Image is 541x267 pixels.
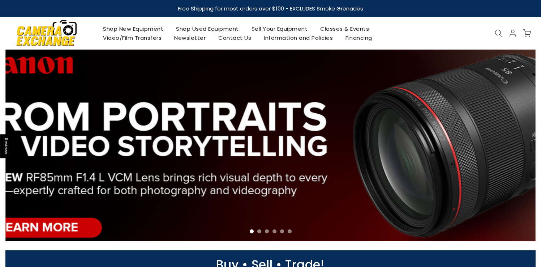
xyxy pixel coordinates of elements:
a: Video/Film Transfers [97,33,168,42]
a: Shop Used Equipment [170,24,245,33]
a: Classes & Events [314,24,375,33]
li: Page dot 3 [265,229,269,233]
li: Page dot 4 [272,229,276,233]
li: Page dot 6 [288,229,292,233]
a: Information and Policies [258,33,339,42]
a: Sell Your Equipment [245,24,314,33]
a: Financing [339,33,379,42]
a: Shop New Equipment [97,24,170,33]
li: Page dot 5 [280,229,284,233]
a: Contact Us [212,33,258,42]
li: Page dot 2 [257,229,261,233]
li: Page dot 1 [250,229,254,233]
strong: Free Shipping for most orders over $100 - EXCLUDES Smoke Grenades [178,5,363,12]
a: Newsletter [168,33,212,42]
